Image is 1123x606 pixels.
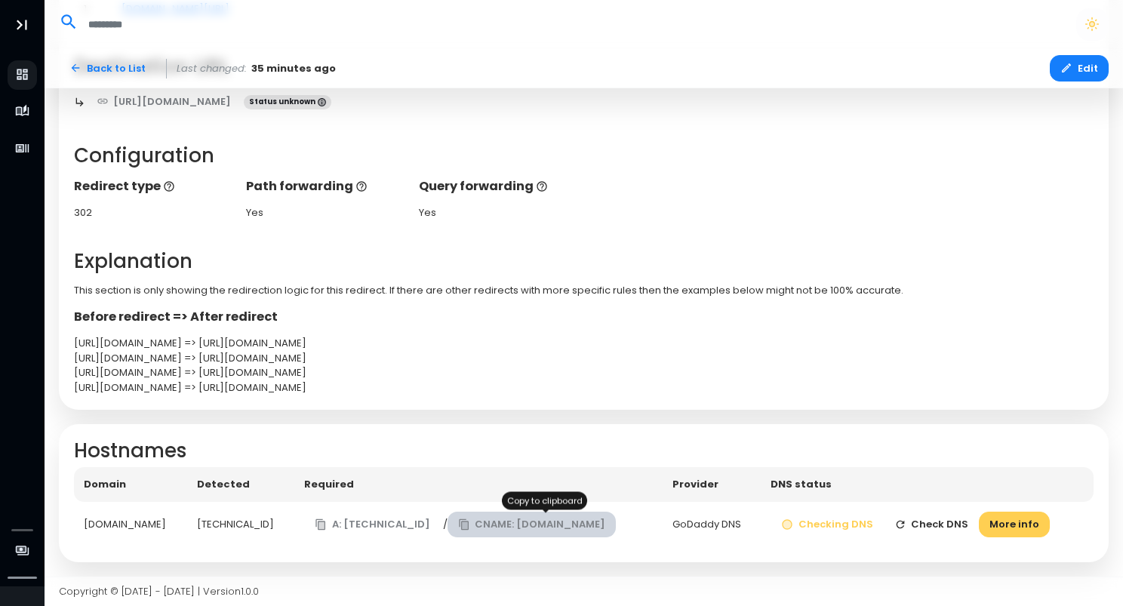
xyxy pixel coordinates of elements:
[74,365,1094,380] div: [URL][DOMAIN_NAME] => [URL][DOMAIN_NAME]
[761,467,1094,502] th: DNS status
[74,308,1094,326] p: Before redirect => After redirect
[979,512,1050,538] button: More info
[74,380,1094,395] div: [URL][DOMAIN_NAME] => [URL][DOMAIN_NAME]
[8,11,36,39] button: Toggle Aside
[419,177,577,195] p: Query forwarding
[771,512,884,538] button: Checking DNS
[74,351,1094,366] div: [URL][DOMAIN_NAME] => [URL][DOMAIN_NAME]
[74,467,187,502] th: Domain
[74,144,1094,168] h2: Configuration
[59,55,156,82] a: Back to List
[74,336,1094,351] div: [URL][DOMAIN_NAME] => [URL][DOMAIN_NAME]
[502,492,587,510] div: Copy to clipboard
[177,61,247,76] span: Last changed:
[246,177,404,195] p: Path forwarding
[74,205,232,220] div: 302
[419,205,577,220] div: Yes
[187,502,294,548] td: [TECHNICAL_ID]
[246,205,404,220] div: Yes
[672,517,751,532] div: GoDaddy DNS
[448,512,617,538] button: CNAME: [DOMAIN_NAME]
[187,467,294,502] th: Detected
[1050,55,1109,82] button: Edit
[294,467,663,502] th: Required
[74,250,1094,273] h2: Explanation
[244,95,331,110] span: Status unknown
[294,502,663,548] td: /
[59,584,259,598] span: Copyright © [DATE] - [DATE] | Version 1.0.0
[74,177,232,195] p: Redirect type
[74,439,1094,463] h2: Hostnames
[304,512,441,538] button: A: [TECHNICAL_ID]
[86,88,242,115] a: [URL][DOMAIN_NAME]
[663,467,761,502] th: Provider
[251,61,336,76] span: 35 minutes ago
[84,517,177,532] div: [DOMAIN_NAME]
[74,283,1094,298] p: This section is only showing the redirection logic for this redirect. If there are other redirect...
[884,512,980,538] button: Check DNS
